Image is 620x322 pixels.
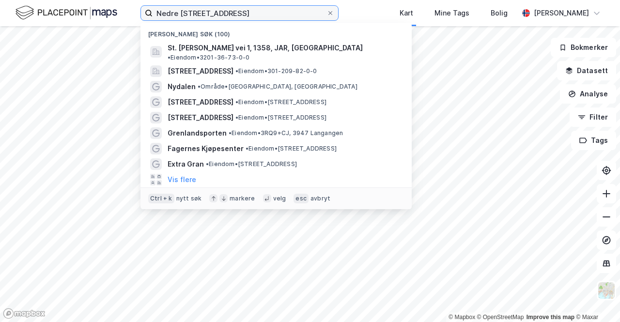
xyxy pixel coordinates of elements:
span: Fagernes Kjøpesenter [168,143,244,154]
span: St. [PERSON_NAME] vei 1, 1358, JAR, [GEOGRAPHIC_DATA] [168,42,363,54]
div: velg [273,195,286,202]
a: Improve this map [527,314,574,321]
span: Grenlandsporten [168,127,227,139]
span: • [168,54,170,61]
span: Område • [GEOGRAPHIC_DATA], [GEOGRAPHIC_DATA] [198,83,357,91]
span: [STREET_ADDRESS] [168,112,233,123]
div: Kontrollprogram for chat [572,276,620,322]
div: Kart [400,7,413,19]
span: [STREET_ADDRESS] [168,96,233,108]
div: Ctrl + k [148,194,174,203]
button: Filter [570,107,616,127]
input: Søk på adresse, matrikkel, gårdeiere, leietakere eller personer [153,6,326,20]
a: Mapbox homepage [3,308,46,319]
span: Eiendom • [STREET_ADDRESS] [235,98,326,106]
a: OpenStreetMap [477,314,524,321]
div: Bolig [491,7,508,19]
span: Eiendom • 301-209-82-0-0 [235,67,317,75]
span: • [246,145,248,152]
span: Nydalen [168,81,196,92]
a: Mapbox [449,314,475,321]
span: • [198,83,201,90]
span: • [206,160,209,168]
span: Eiendom • [STREET_ADDRESS] [235,114,326,122]
button: Datasett [557,61,616,80]
div: markere [230,195,255,202]
span: • [235,98,238,106]
span: • [235,67,238,75]
div: esc [294,194,309,203]
img: logo.f888ab2527a4732fd821a326f86c7f29.svg [15,4,117,21]
button: Analyse [560,84,616,104]
div: avbryt [310,195,330,202]
iframe: Chat Widget [572,276,620,322]
span: • [229,129,232,137]
button: Bokmerker [551,38,616,57]
span: Eiendom • 3RQ9+CJ, 3947 Langangen [229,129,343,137]
span: Eiendom • [STREET_ADDRESS] [246,145,337,153]
button: Tags [571,131,616,150]
button: Vis flere [168,174,196,185]
span: Eiendom • 3201-36-73-0-0 [168,54,250,61]
span: Eiendom • [STREET_ADDRESS] [206,160,297,168]
div: [PERSON_NAME] søk (100) [140,23,412,40]
span: • [235,114,238,121]
div: Mine Tags [434,7,469,19]
div: nytt søk [176,195,202,202]
span: Extra Gran [168,158,204,170]
div: [PERSON_NAME] [534,7,589,19]
span: [STREET_ADDRESS] [168,65,233,77]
